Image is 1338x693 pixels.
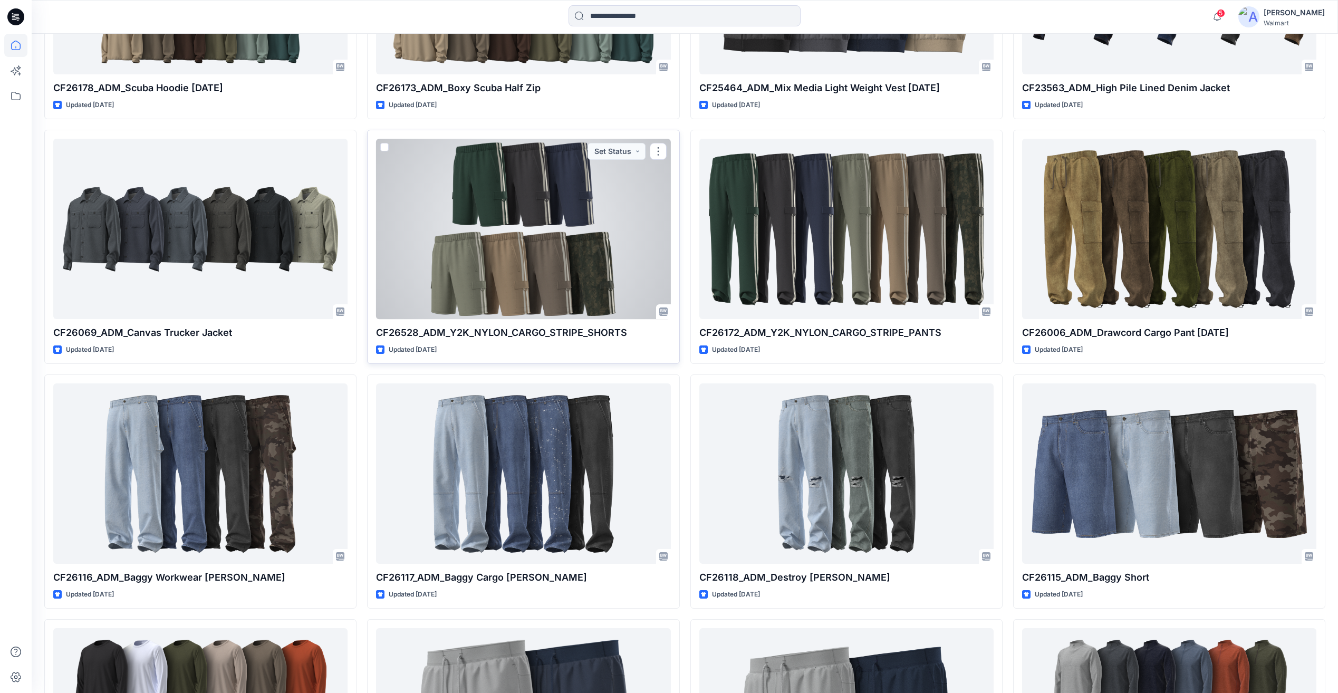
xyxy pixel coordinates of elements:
p: CF26172_ADM_Y2K_NYLON_CARGO_STRIPE_PANTS [699,325,994,340]
p: CF26173_ADM_Boxy Scuba Half Zip [376,81,670,95]
p: Updated [DATE] [712,100,760,111]
a: CF26528_ADM_Y2K_NYLON_CARGO_STRIPE_SHORTS [376,139,670,319]
p: CF26118_ADM_Destroy [PERSON_NAME] [699,570,994,585]
a: CF26172_ADM_Y2K_NYLON_CARGO_STRIPE_PANTS [699,139,994,319]
div: Walmart [1264,19,1325,27]
a: CF26006_ADM_Drawcord Cargo Pant 04OCT25 [1022,139,1316,319]
p: CF26117_ADM_Baggy Cargo [PERSON_NAME] [376,570,670,585]
p: CF26116_ADM_Baggy Workwear [PERSON_NAME] [53,570,348,585]
p: Updated [DATE] [66,589,114,600]
p: CF26528_ADM_Y2K_NYLON_CARGO_STRIPE_SHORTS [376,325,670,340]
p: CF26006_ADM_Drawcord Cargo Pant [DATE] [1022,325,1316,340]
img: avatar [1238,6,1259,27]
a: CF26115_ADM_Baggy Short [1022,383,1316,563]
p: Updated [DATE] [66,100,114,111]
a: CF26117_ADM_Baggy Cargo Jean [376,383,670,563]
p: Updated [DATE] [712,344,760,355]
a: CF26116_ADM_Baggy Workwear Jean [53,383,348,563]
p: Updated [DATE] [66,344,114,355]
p: Updated [DATE] [389,100,437,111]
a: CF26069_ADM_Canvas Trucker Jacket [53,139,348,319]
p: Updated [DATE] [1035,344,1083,355]
p: CF23563_ADM_High Pile Lined Denim Jacket [1022,81,1316,95]
p: Updated [DATE] [1035,100,1083,111]
p: Updated [DATE] [1035,589,1083,600]
a: CF26118_ADM_Destroy Baggy Jean [699,383,994,563]
p: CF25464_ADM_Mix Media Light Weight Vest [DATE] [699,81,994,95]
p: Updated [DATE] [712,589,760,600]
p: Updated [DATE] [389,344,437,355]
p: Updated [DATE] [389,589,437,600]
p: CF26178_ADM_Scuba Hoodie [DATE] [53,81,348,95]
div: [PERSON_NAME] [1264,6,1325,19]
p: CF26069_ADM_Canvas Trucker Jacket [53,325,348,340]
span: 5 [1217,9,1225,17]
p: CF26115_ADM_Baggy Short [1022,570,1316,585]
